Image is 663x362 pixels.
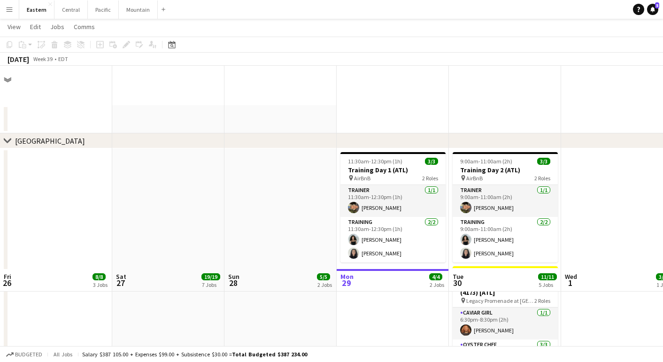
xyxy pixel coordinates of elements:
a: 5 [647,4,658,15]
span: 3/3 [537,158,550,165]
app-card-role: Trainer1/111:30am-12:30pm (1h)[PERSON_NAME] [340,185,446,217]
span: 27 [115,277,126,288]
span: 26 [2,277,11,288]
span: Mon [340,272,354,281]
div: 2 Jobs [430,281,444,288]
app-job-card: 9:00am-11:00am (2h)3/3Training Day 2 (ATL) AirBnB2 RolesTrainer1/19:00am-11:00am (2h)[PERSON_NAME... [453,152,558,262]
h3: Training Day 2 (ATL) [453,166,558,174]
app-card-role: Caviar Girl1/16:30pm-8:30pm (2h)[PERSON_NAME] [453,308,558,339]
span: 11/11 [538,273,557,280]
div: 2 Jobs [317,281,332,288]
span: Jobs [50,23,64,31]
button: Pacific [88,0,119,19]
span: 1 [563,277,577,288]
span: View [8,23,21,31]
a: View [4,21,24,33]
span: AirBnB [466,175,483,182]
button: Budgeted [5,349,44,360]
span: 5/5 [317,273,330,280]
span: 19/19 [201,273,220,280]
h3: Training Day 1 (ATL) [340,166,446,174]
span: Total Budgeted $387 234.00 [232,351,307,358]
app-job-card: 11:30am-12:30pm (1h)3/3Training Day 1 (ATL) AirBnB2 RolesTrainer1/111:30am-12:30pm (1h)[PERSON_NA... [340,152,446,262]
span: 4/4 [429,273,442,280]
span: Sat [116,272,126,281]
span: 9:00am-11:00am (2h) [460,158,512,165]
span: Budgeted [15,351,42,358]
app-card-role: Training2/211:30am-12:30pm (1h)[PERSON_NAME][PERSON_NAME] [340,217,446,262]
span: 8/8 [93,273,106,280]
span: AirBnB [354,175,370,182]
span: 2 Roles [534,297,550,304]
button: Mountain [119,0,158,19]
span: 2 Roles [422,175,438,182]
span: All jobs [52,351,74,358]
span: 29 [339,277,354,288]
div: [DATE] [8,54,29,64]
button: Central [54,0,88,19]
div: 7 Jobs [202,281,220,288]
span: Wed [565,272,577,281]
span: 30 [451,277,463,288]
a: Jobs [46,21,68,33]
span: 11:30am-12:30pm (1h) [348,158,402,165]
span: Sun [228,272,239,281]
div: 3 Jobs [93,281,108,288]
span: Legacy Promenade at [GEOGRAPHIC_DATA] S [466,297,534,304]
span: Edit [30,23,41,31]
span: 28 [227,277,239,288]
div: Salary $387 105.00 + Expenses $99.00 + Subsistence $30.00 = [82,351,307,358]
app-card-role: Trainer1/19:00am-11:00am (2h)[PERSON_NAME] [453,185,558,217]
app-card-role: Training2/29:00am-11:00am (2h)[PERSON_NAME][PERSON_NAME] [453,217,558,262]
button: Eastern [19,0,54,19]
a: Edit [26,21,45,33]
div: 5 Jobs [539,281,556,288]
span: 3/3 [425,158,438,165]
span: 5 [655,2,659,8]
a: Comms [70,21,99,33]
span: Tue [453,272,463,281]
span: Fri [4,272,11,281]
span: Week 39 [31,55,54,62]
div: [GEOGRAPHIC_DATA] [15,136,85,146]
span: Comms [74,23,95,31]
div: EDT [58,55,68,62]
span: 2 Roles [534,175,550,182]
